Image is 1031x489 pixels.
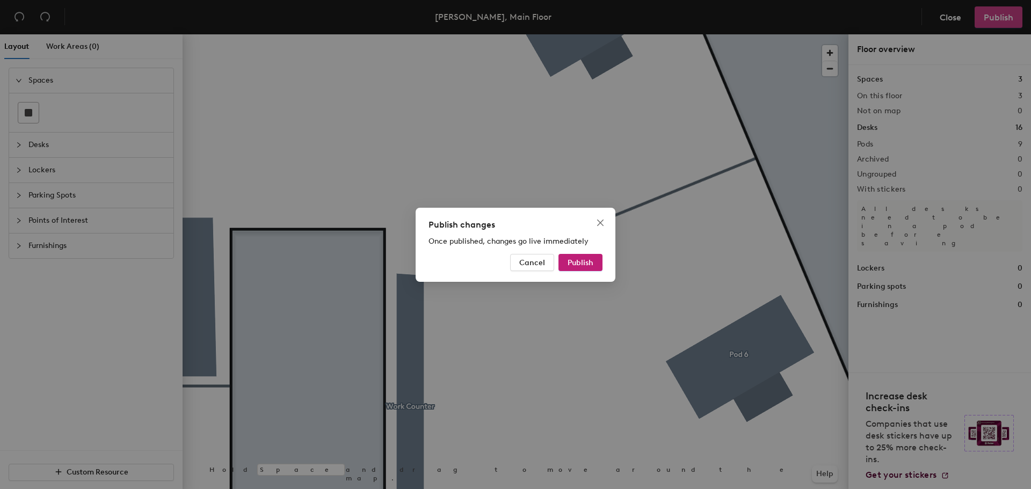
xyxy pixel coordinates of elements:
[429,218,602,231] div: Publish changes
[568,258,593,267] span: Publish
[510,254,554,271] button: Cancel
[596,218,605,227] span: close
[592,218,609,227] span: Close
[429,237,589,246] span: Once published, changes go live immediately
[592,214,609,231] button: Close
[558,254,602,271] button: Publish
[519,258,545,267] span: Cancel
